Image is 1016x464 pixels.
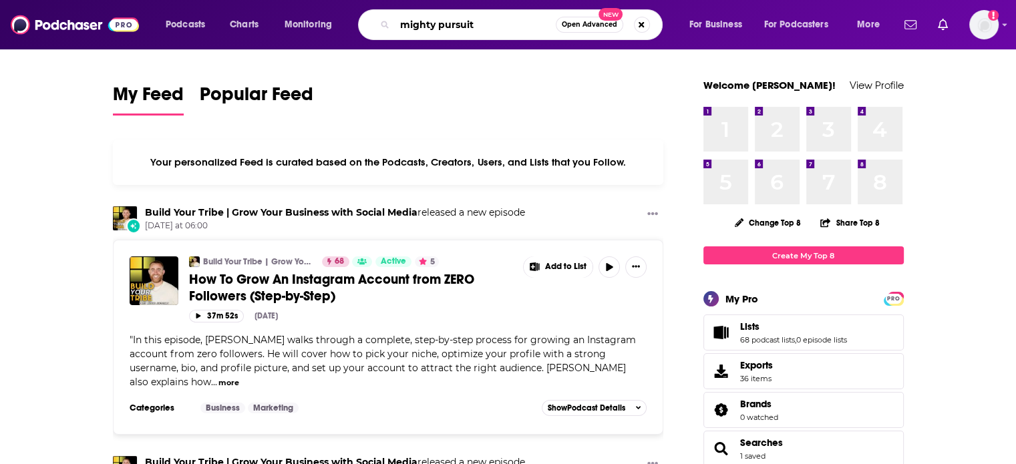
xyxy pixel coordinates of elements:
[703,79,836,91] a: Welcome [PERSON_NAME]!
[708,362,735,381] span: Exports
[545,262,586,272] span: Add to List
[200,83,313,115] a: Popular Feed
[542,400,647,416] button: ShowPodcast Details
[740,359,773,371] span: Exports
[126,218,141,233] div: New Episode
[969,10,999,39] button: Show profile menu
[395,14,556,35] input: Search podcasts, credits, & more...
[322,256,349,267] a: 68
[703,353,904,389] a: Exports
[689,15,742,34] span: For Business
[371,9,675,40] div: Search podcasts, credits, & more...
[969,10,999,39] img: User Profile
[556,17,623,33] button: Open AdvancedNew
[145,206,525,219] h3: released a new episode
[166,15,205,34] span: Podcasts
[248,403,299,413] a: Marketing
[145,206,417,218] a: Build Your Tribe | Grow Your Business with Social Media
[255,311,278,320] div: [DATE]
[548,403,625,413] span: Show Podcast Details
[886,294,902,304] span: PRO
[130,256,178,305] img: How To Grow An Instagram Account from ZERO Followers (Step-by-Step)
[130,334,636,388] span: In this episode, [PERSON_NAME] walks through a complete, step-by-step process for growing an Inst...
[218,377,239,389] button: more
[189,310,244,322] button: 37m 52s
[275,14,349,35] button: open menu
[850,79,904,91] a: View Profile
[625,256,647,278] button: Show More Button
[755,14,848,35] button: open menu
[848,14,896,35] button: open menu
[795,335,796,344] span: ,
[740,320,847,332] a: Lists
[727,214,810,231] button: Change Top 8
[740,437,783,449] a: Searches
[145,220,525,232] span: [DATE] at 06:00
[969,10,999,39] span: Logged in as NickG
[113,140,664,185] div: Your personalized Feed is curated based on the Podcasts, Creators, Users, and Lists that you Follow.
[857,15,880,34] span: More
[740,398,778,410] a: Brands
[200,83,313,113] span: Popular Feed
[725,292,758,305] div: My Pro
[211,376,217,388] span: ...
[189,256,200,267] img: Build Your Tribe | Grow Your Business with Social Media
[796,335,847,344] a: 0 episode lists
[886,293,902,303] a: PRO
[415,256,439,267] button: 5
[899,13,922,36] a: Show notifications dropdown
[740,335,795,344] a: 68 podcast lists
[740,320,759,332] span: Lists
[130,334,636,388] span: "
[820,210,880,236] button: Share Top 8
[642,206,663,223] button: Show More Button
[708,401,735,419] a: Brands
[708,439,735,458] a: Searches
[703,246,904,264] a: Create My Top 8
[230,15,259,34] span: Charts
[740,413,778,422] a: 0 watched
[764,15,828,34] span: For Podcasters
[189,271,514,304] a: How To Grow An Instagram Account from ZERO Followers (Step-by-Step)
[11,12,139,37] img: Podchaser - Follow, Share and Rate Podcasts
[524,256,593,278] button: Show More Button
[335,255,344,268] span: 68
[189,271,474,304] span: How To Grow An Instagram Account from ZERO Followers (Step-by-Step)
[113,206,137,230] img: Build Your Tribe | Grow Your Business with Social Media
[203,256,313,267] a: Build Your Tribe | Grow Your Business with Social Media
[221,14,267,35] a: Charts
[156,14,222,35] button: open menu
[933,13,953,36] a: Show notifications dropdown
[375,256,411,267] a: Active
[988,10,999,21] svg: Add a profile image
[113,83,184,113] span: My Feed
[130,403,190,413] h3: Categories
[703,392,904,428] span: Brands
[740,451,766,461] a: 1 saved
[680,14,759,35] button: open menu
[703,314,904,351] span: Lists
[200,403,245,413] a: Business
[562,21,617,28] span: Open Advanced
[740,398,772,410] span: Brands
[113,83,184,115] a: My Feed
[381,255,406,268] span: Active
[708,323,735,342] a: Lists
[599,8,623,21] span: New
[285,15,332,34] span: Monitoring
[740,374,773,383] span: 36 items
